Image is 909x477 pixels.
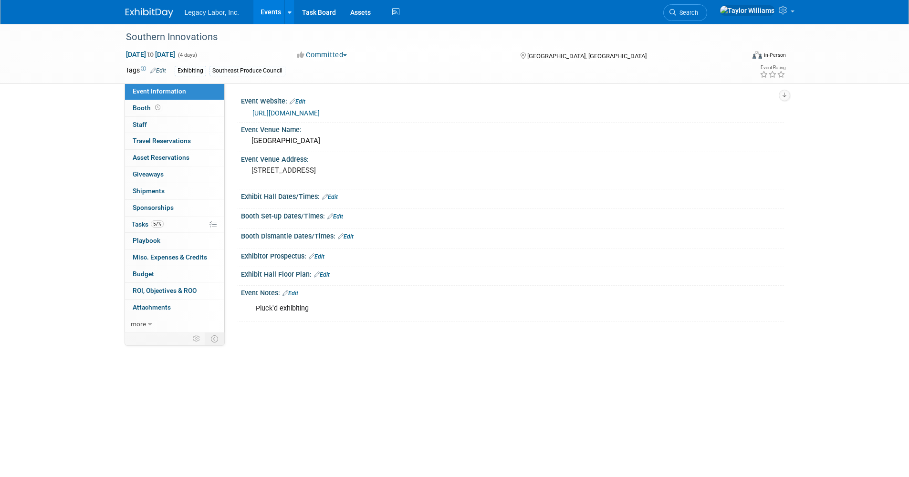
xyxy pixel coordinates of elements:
span: Tasks [132,220,164,228]
a: Attachments [125,300,224,316]
span: more [131,320,146,328]
div: Event Venue Name: [241,123,784,135]
td: Personalize Event Tab Strip [188,332,205,345]
span: to [146,51,155,58]
span: [GEOGRAPHIC_DATA], [GEOGRAPHIC_DATA] [527,52,647,60]
img: Format-Inperson.png [752,51,762,59]
span: Travel Reservations [133,137,191,145]
img: ExhibitDay [125,8,173,18]
a: Search [663,4,707,21]
td: Toggle Event Tabs [205,332,224,345]
div: Event Notes: [241,286,784,298]
a: Asset Reservations [125,150,224,166]
a: Staff [125,117,224,133]
a: Edit [322,194,338,200]
span: Search [676,9,698,16]
a: Budget [125,266,224,282]
a: [URL][DOMAIN_NAME] [252,109,320,117]
div: Booth Set-up Dates/Times: [241,209,784,221]
pre: [STREET_ADDRESS] [251,166,457,175]
span: Staff [133,121,147,128]
span: Shipments [133,187,165,195]
a: Edit [150,67,166,74]
span: Giveaways [133,170,164,178]
span: Booth not reserved yet [153,104,162,111]
span: Event Information [133,87,186,95]
td: Tags [125,65,166,76]
div: Exhibit Hall Floor Plan: [241,267,784,280]
div: Booth Dismantle Dates/Times: [241,229,784,241]
div: [GEOGRAPHIC_DATA] [248,134,777,148]
a: Event Information [125,83,224,100]
a: ROI, Objectives & ROO [125,283,224,299]
span: ROI, Objectives & ROO [133,287,197,294]
img: Taylor Williams [720,5,775,16]
span: Attachments [133,303,171,311]
a: Misc. Expenses & Credits [125,249,224,266]
span: Budget [133,270,154,278]
span: Booth [133,104,162,112]
div: Exhibiting [175,66,206,76]
div: Event Website: [241,94,784,106]
div: Southeast Produce Council [209,66,285,76]
span: Asset Reservations [133,154,189,161]
span: Sponsorships [133,204,174,211]
div: Exhibitor Prospectus: [241,249,784,261]
span: Legacy Labor, Inc. [185,9,239,16]
span: Misc. Expenses & Credits [133,253,207,261]
div: Pluck'd exhibiting [249,299,679,318]
a: Shipments [125,183,224,199]
a: Playbook [125,233,224,249]
div: Event Rating [760,65,785,70]
a: Giveaways [125,166,224,183]
button: Committed [294,50,351,60]
a: more [125,316,224,332]
span: Playbook [133,237,160,244]
div: Southern Innovations [123,29,730,46]
a: Booth [125,100,224,116]
a: Edit [327,213,343,220]
span: 57% [151,220,164,228]
div: Exhibit Hall Dates/Times: [241,189,784,202]
a: Edit [338,233,354,240]
div: In-Person [763,52,786,59]
a: Edit [309,253,324,260]
a: Sponsorships [125,200,224,216]
a: Tasks57% [125,217,224,233]
span: [DATE] [DATE] [125,50,176,59]
a: Edit [290,98,305,105]
div: Event Venue Address: [241,152,784,164]
a: Edit [314,271,330,278]
a: Travel Reservations [125,133,224,149]
div: Event Format [688,50,786,64]
a: Edit [282,290,298,297]
span: (4 days) [177,52,197,58]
